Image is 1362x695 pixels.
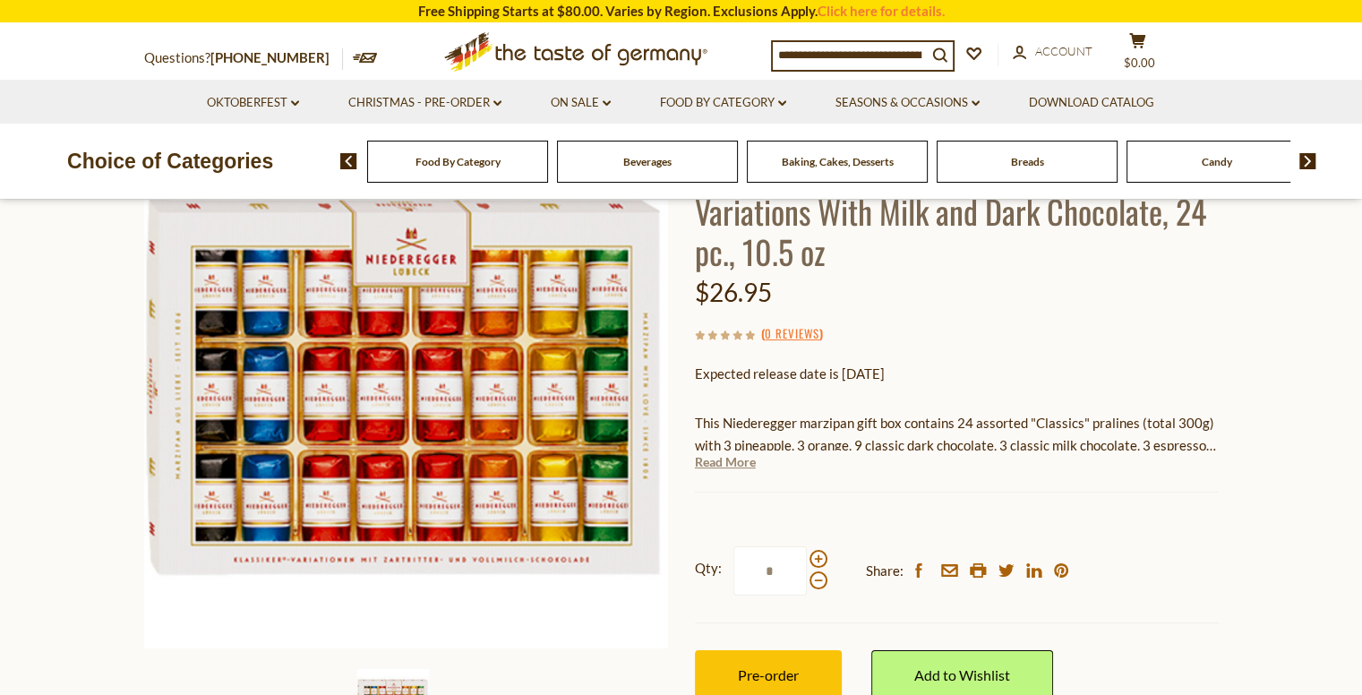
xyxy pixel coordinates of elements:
a: Read More [695,453,756,471]
p: Expected release date is [DATE] [695,363,1219,385]
a: [PHONE_NUMBER] [210,49,330,65]
span: Account [1035,44,1092,58]
a: On Sale [551,93,611,113]
a: Download Catalog [1029,93,1154,113]
span: ( ) [761,324,823,342]
a: Oktoberfest [207,93,299,113]
span: $0.00 [1124,56,1155,70]
a: Click here for details. [818,3,945,19]
img: next arrow [1299,153,1316,169]
a: 0 Reviews [765,324,819,344]
img: previous arrow [340,153,357,169]
h1: Niederegger "Classics" Marzipan Flavor Variations With Milk and Dark Chocolate, 24 pc., 10.5 oz [695,150,1219,271]
p: Questions? [144,47,343,70]
a: Beverages [623,155,672,168]
a: Seasons & Occasions [835,93,980,113]
a: Account [1013,42,1092,62]
a: Baking, Cakes, Desserts [782,155,894,168]
span: Share: [866,560,904,582]
input: Qty: [733,546,807,596]
a: Food By Category [660,93,786,113]
span: $26.95 [695,277,772,307]
p: This Niederegger marzipan gift box contains 24 assorted "Classics" pralines (total 300g) with 3 p... [695,412,1219,457]
a: Breads [1011,155,1044,168]
span: Pre-order [738,666,799,683]
a: Candy [1202,155,1232,168]
button: $0.00 [1111,32,1165,77]
strong: Qty: [695,557,722,579]
img: Niederegger "Classics" Marzipan Flavor Variations With Milk and Dark Chocolate, 24 pc., 10.5 oz [144,124,668,648]
a: Christmas - PRE-ORDER [348,93,501,113]
a: Food By Category [415,155,501,168]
